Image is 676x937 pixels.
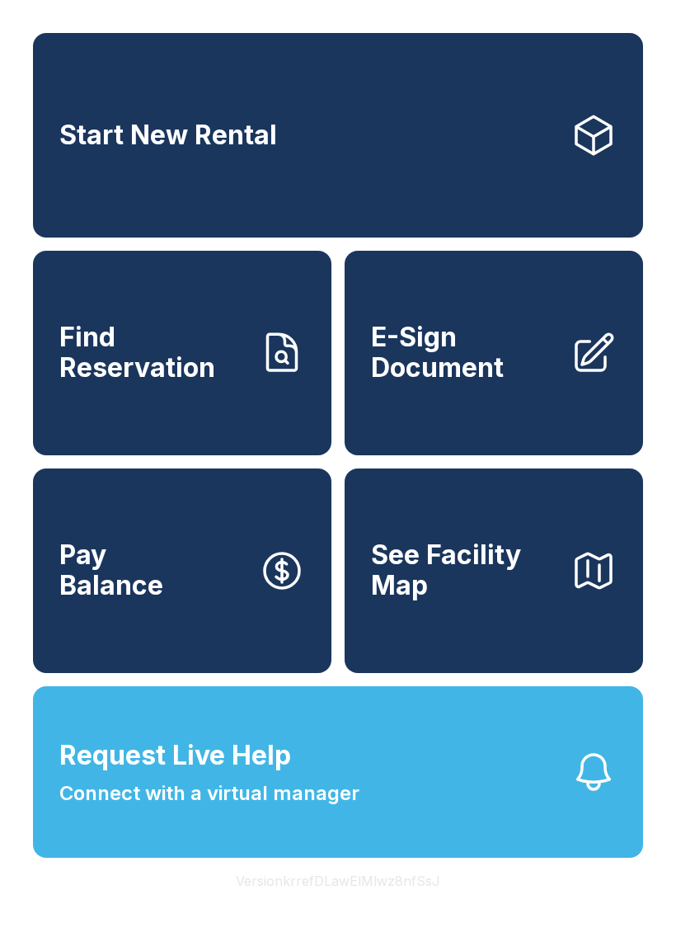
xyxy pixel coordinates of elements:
span: Connect with a virtual manager [59,779,359,808]
span: Pay Balance [59,540,163,600]
button: See Facility Map [345,468,643,673]
a: Find Reservation [33,251,331,455]
button: Request Live HelpConnect with a virtual manager [33,686,643,858]
span: Find Reservation [59,323,246,383]
button: PayBalance [33,468,331,673]
span: See Facility Map [371,540,557,600]
span: Start New Rental [59,120,277,151]
span: Request Live Help [59,736,291,775]
button: VersionkrrefDLawElMlwz8nfSsJ [223,858,453,904]
span: E-Sign Document [371,323,557,383]
a: Start New Rental [33,33,643,238]
a: E-Sign Document [345,251,643,455]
